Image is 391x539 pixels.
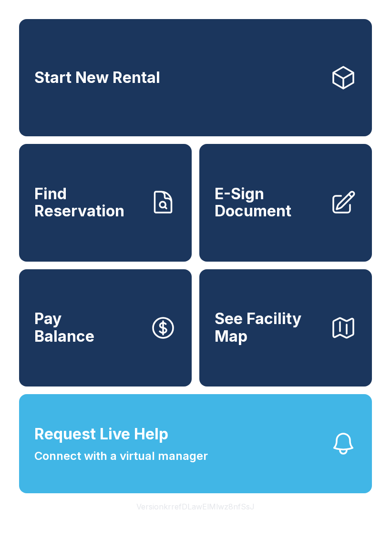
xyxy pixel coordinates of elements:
span: Connect with a virtual manager [34,447,208,465]
button: VersionkrrefDLawElMlwz8nfSsJ [129,493,262,520]
a: Start New Rental [19,19,372,136]
span: Pay Balance [34,310,94,345]
span: See Facility Map [215,310,322,345]
span: Find Reservation [34,185,142,220]
span: Start New Rental [34,69,160,87]
span: E-Sign Document [215,185,322,220]
button: See Facility Map [199,269,372,386]
a: E-Sign Document [199,144,372,261]
span: Request Live Help [34,423,168,446]
a: Find Reservation [19,144,192,261]
button: Request Live HelpConnect with a virtual manager [19,394,372,493]
button: PayBalance [19,269,192,386]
